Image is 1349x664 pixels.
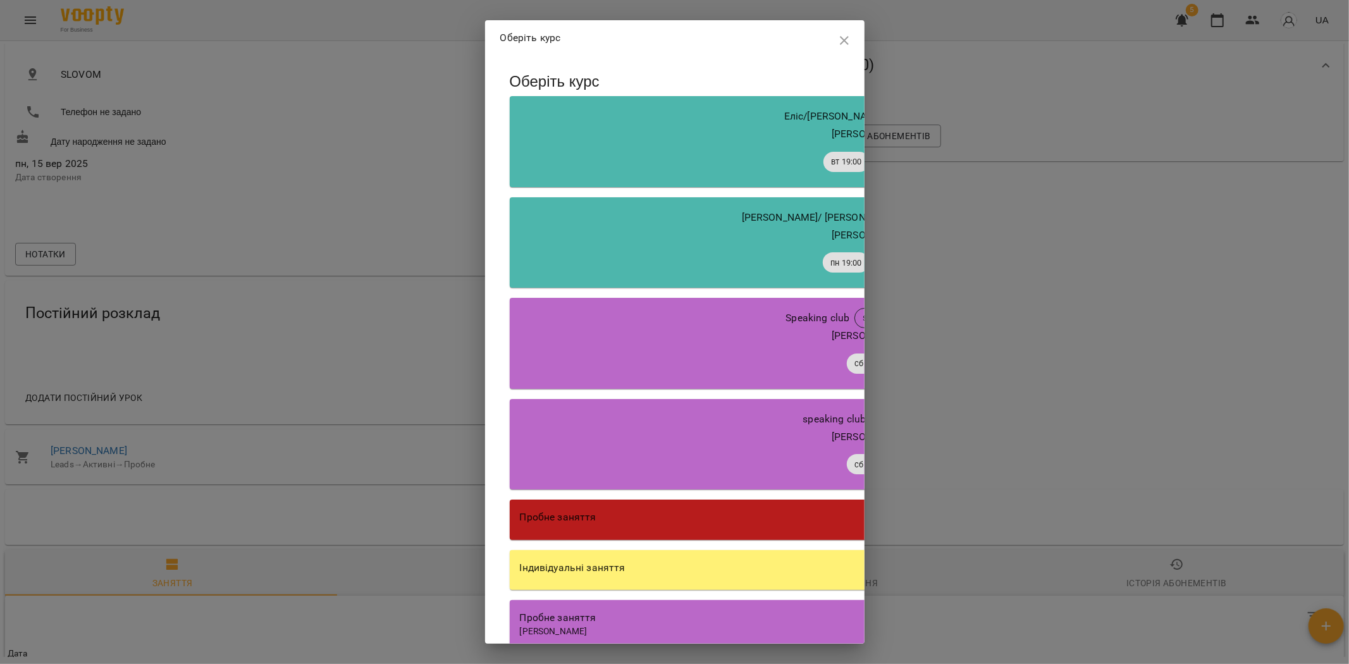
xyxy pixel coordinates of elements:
[832,229,908,241] span: [PERSON_NAME]
[847,357,893,369] span: сб 12:00
[832,329,908,341] span: [PERSON_NAME]
[510,298,1231,389] button: Speaking clubspeaking club students[PERSON_NAME]сб 12:00
[784,109,899,124] p: Еліс/[PERSON_NAME] В2
[520,560,1221,575] div: Індивідуальні заняття
[510,73,1231,90] h3: Оберіть курс
[510,399,1231,490] button: speaking clubspeaking club[PERSON_NAME]сб 12:00
[803,412,866,427] p: speaking club
[855,312,953,324] span: speaking club students
[520,626,588,636] span: [PERSON_NAME]
[500,30,561,46] p: Оберіть курс
[832,128,908,140] span: [PERSON_NAME]
[832,431,908,443] span: [PERSON_NAME]
[823,156,869,168] span: вт 19:00
[847,458,893,470] span: сб 12:00
[520,510,1221,525] div: Пробне заняття
[742,210,916,225] p: [PERSON_NAME]/ [PERSON_NAME] А2
[823,257,869,269] span: пн 19:00
[786,310,850,326] p: Speaking club
[510,96,1231,187] button: Еліс/[PERSON_NAME] В2Парні ЄМ[PERSON_NAME]вт 19:00чт 19:00
[520,610,1221,625] div: Пробне заняття
[510,197,1231,288] button: [PERSON_NAME]/ [PERSON_NAME] А2[PERSON_NAME][PERSON_NAME]пн 19:00ср 19:00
